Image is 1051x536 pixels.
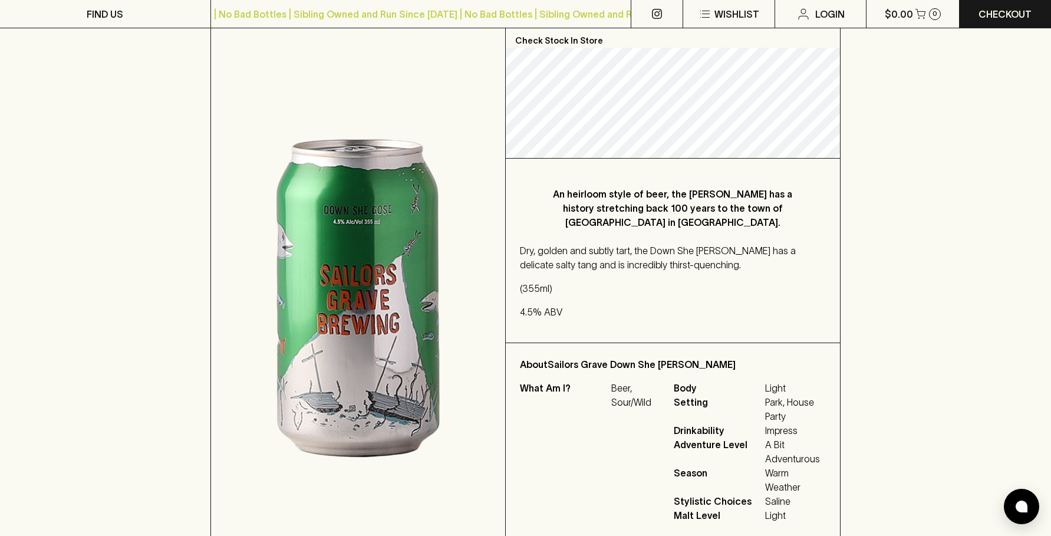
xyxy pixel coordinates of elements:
p: Dry, golden and subtly tart, the Down She [PERSON_NAME] has a delicate salty tang and is incredib... [520,244,826,272]
p: Wishlist [714,7,759,21]
span: Malt Level [674,508,762,522]
span: Body [674,381,762,395]
span: Adventure Level [674,438,762,466]
p: 4.5% ABV [520,305,826,319]
span: Warm Weather [765,466,826,494]
span: Season [674,466,762,494]
p: $0.00 [885,7,913,21]
span: Light [765,381,826,395]
span: Light [765,508,826,522]
p: An heirloom style of beer, the [PERSON_NAME] has a history stretching back 100 years to the town ... [543,187,803,229]
p: Checkout [978,7,1032,21]
p: What Am I? [520,381,608,409]
p: About Sailors Grave Down She [PERSON_NAME] [520,357,826,371]
span: A Bit Adventurous [765,438,826,466]
span: Saline [765,494,826,508]
p: FIND US [87,7,123,21]
p: 0 [933,11,937,17]
p: Beer, Sour/Wild [611,381,660,409]
span: Park, House Party [765,395,826,423]
img: bubble-icon [1016,501,1027,512]
p: Login [815,7,845,21]
span: Setting [674,395,762,423]
p: (355ml) [520,281,826,295]
span: Drinkability [674,423,762,438]
p: Check Stock In Store [506,25,841,48]
span: Impress [765,423,826,438]
span: Stylistic Choices [674,494,762,508]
